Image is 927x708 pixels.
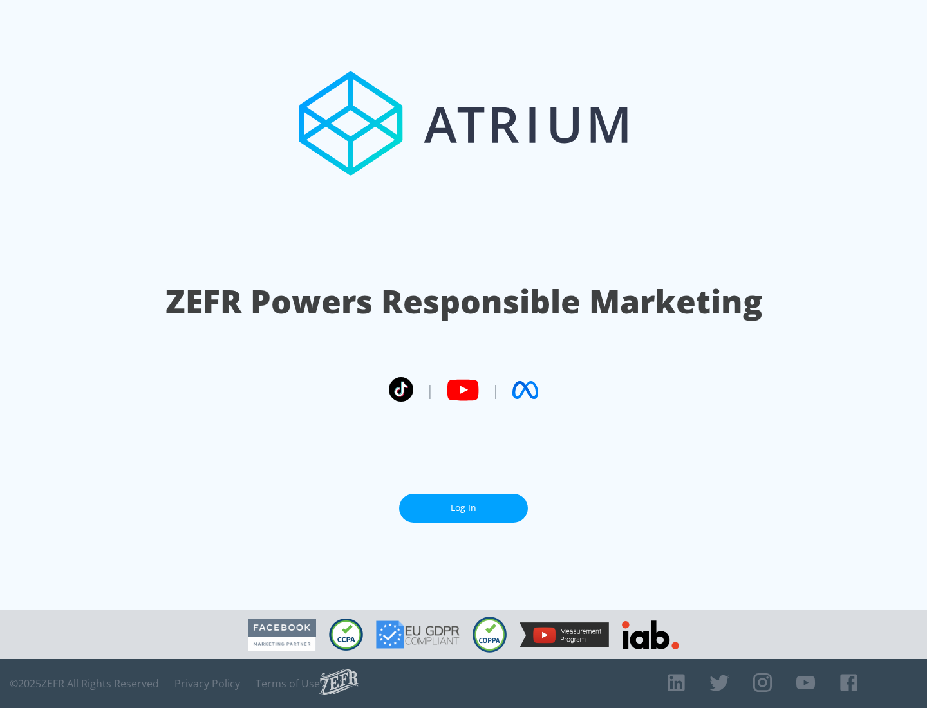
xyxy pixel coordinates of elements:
img: COPPA Compliant [473,617,507,653]
span: | [426,380,434,400]
img: IAB [622,620,679,649]
img: GDPR Compliant [376,620,460,649]
a: Privacy Policy [174,677,240,690]
span: © 2025 ZEFR All Rights Reserved [10,677,159,690]
h1: ZEFR Powers Responsible Marketing [165,279,762,324]
a: Log In [399,494,528,523]
img: YouTube Measurement Program [520,622,609,647]
span: | [492,380,500,400]
a: Terms of Use [256,677,320,690]
img: CCPA Compliant [329,619,363,651]
img: Facebook Marketing Partner [248,619,316,651]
